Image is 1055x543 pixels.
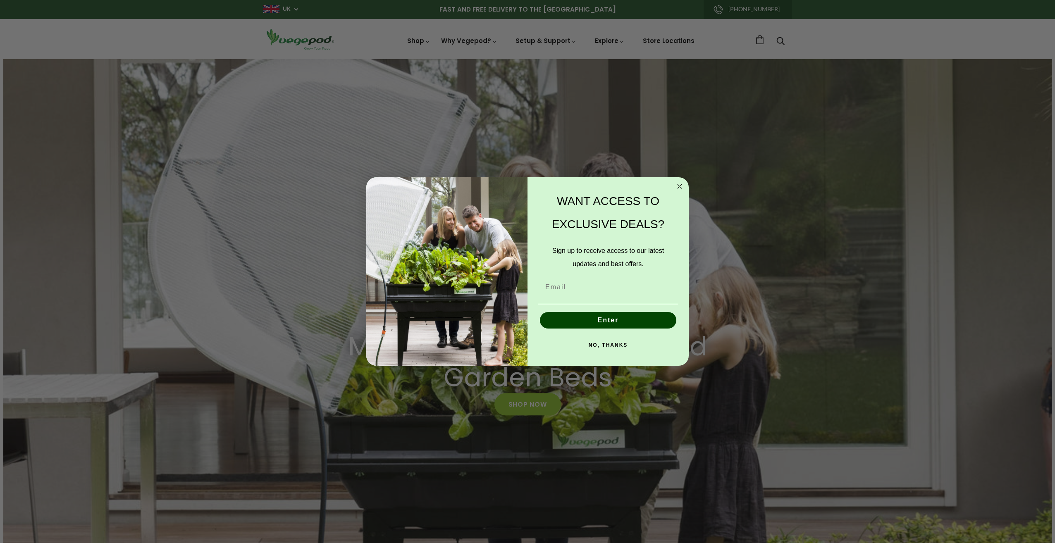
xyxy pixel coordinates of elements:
input: Email [538,279,678,295]
span: WANT ACCESS TO EXCLUSIVE DEALS? [552,195,664,231]
button: Close dialog [675,181,685,191]
button: Enter [540,312,676,329]
button: NO, THANKS [538,337,678,353]
span: Sign up to receive access to our latest updates and best offers. [552,247,664,267]
img: e9d03583-1bb1-490f-ad29-36751b3212ff.jpeg [366,177,527,366]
